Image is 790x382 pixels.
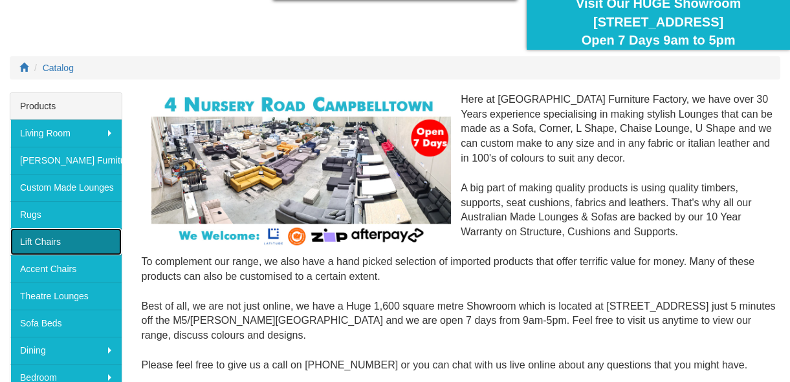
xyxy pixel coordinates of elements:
[10,174,122,201] a: Custom Made Lounges
[10,120,122,147] a: Living Room
[151,92,452,248] img: Corner Modular Lounges
[10,255,122,282] a: Accent Chairs
[10,228,122,255] a: Lift Chairs
[10,147,122,174] a: [PERSON_NAME] Furniture
[43,63,74,73] a: Catalog
[10,93,122,120] div: Products
[10,282,122,310] a: Theatre Lounges
[10,310,122,337] a: Sofa Beds
[10,201,122,228] a: Rugs
[10,337,122,364] a: Dining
